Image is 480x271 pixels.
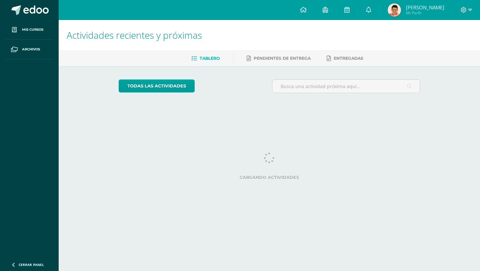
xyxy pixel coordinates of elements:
a: Tablero [191,53,220,64]
span: Entregadas [334,56,363,61]
span: Tablero [200,56,220,61]
a: todas las Actividades [119,79,195,92]
img: c7f6891603fb5af6efb770ab50e2a5d8.png [388,3,401,17]
label: Cargando actividades [119,175,420,180]
span: Mi Perfil [406,10,444,16]
a: Entregadas [327,53,363,64]
span: Cerrar panel [19,262,44,267]
a: Archivos [5,40,53,59]
input: Busca una actividad próxima aquí... [272,80,420,93]
span: Mis cursos [22,27,43,32]
a: Mis cursos [5,20,53,40]
span: Archivos [22,47,40,52]
span: [PERSON_NAME] [406,4,444,11]
span: Actividades recientes y próximas [67,29,202,41]
span: Pendientes de entrega [254,56,311,61]
a: Pendientes de entrega [247,53,311,64]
